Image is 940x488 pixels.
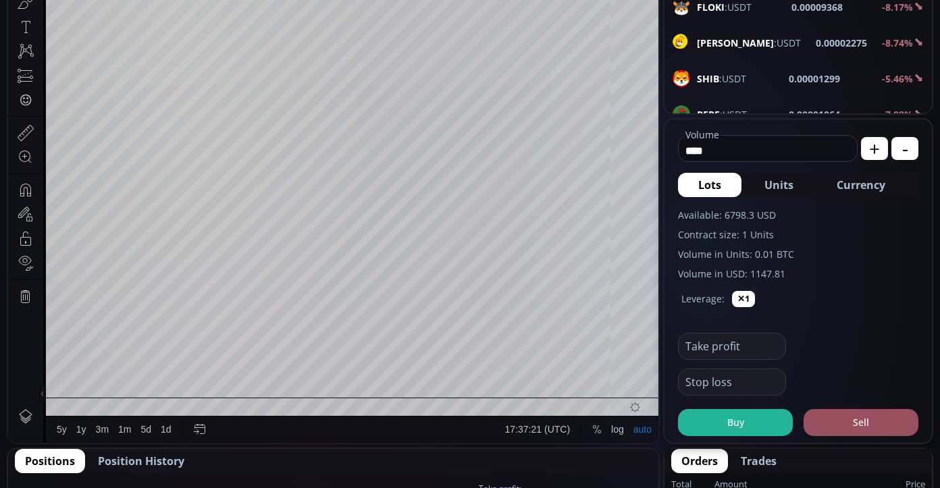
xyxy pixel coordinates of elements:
[678,208,918,222] label: Available: 6798.3 USD
[697,1,725,13] b: FLOKI
[78,49,111,59] div: 10.937K
[214,33,221,43] div: H
[731,449,787,473] button: Trades
[698,177,721,193] span: Lots
[88,449,194,473] button: Position History
[678,409,793,436] button: Buy
[697,107,747,121] span: :USDT
[678,247,918,261] label: Volume in Units: 0.01 BTC
[25,453,75,469] span: Positions
[697,36,801,50] span: :USDT
[169,33,210,43] div: 115268.01
[882,108,913,121] b: -7.88%
[681,453,718,469] span: Orders
[764,177,793,193] span: Units
[671,449,728,473] button: Orders
[789,107,840,121] b: 0.00001064
[789,72,840,86] b: 0.00001299
[87,31,128,43] div: Bitcoin
[678,173,741,197] button: Lots
[370,33,440,43] div: −487.40 (−0.42%)
[115,7,122,18] div: D
[678,227,918,242] label: Contract size: 1 Units
[182,7,221,18] div: Compare
[697,108,720,121] b: PEPE
[15,449,85,473] button: Positions
[891,137,918,160] button: -
[161,33,168,43] div: O
[267,33,272,43] div: L
[816,36,867,50] b: 0.00002275
[138,31,150,43] div: Market open
[804,409,918,436] button: Sell
[44,31,66,43] div: BTC
[12,180,23,193] div: 
[744,173,814,197] button: Units
[882,36,913,49] b: -8.74%
[741,453,777,469] span: Trades
[318,33,325,43] div: C
[678,267,918,281] label: Volume in USD: 1147.81
[882,72,913,85] b: -5.46%
[697,36,774,49] b: [PERSON_NAME]
[861,137,888,160] button: +
[816,173,906,197] button: Currency
[732,291,755,307] button: ✕1
[98,453,184,469] span: Position History
[221,33,262,43] div: 116757.99
[837,177,885,193] span: Currency
[325,33,366,43] div: 114780.61
[66,31,87,43] div: 1D
[697,72,719,85] b: SHIB
[697,72,746,86] span: :USDT
[681,292,725,306] label: Leverage:
[252,7,293,18] div: Indicators
[44,49,73,59] div: Volume
[882,1,913,13] b: -8.17%
[272,33,313,43] div: 114384.00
